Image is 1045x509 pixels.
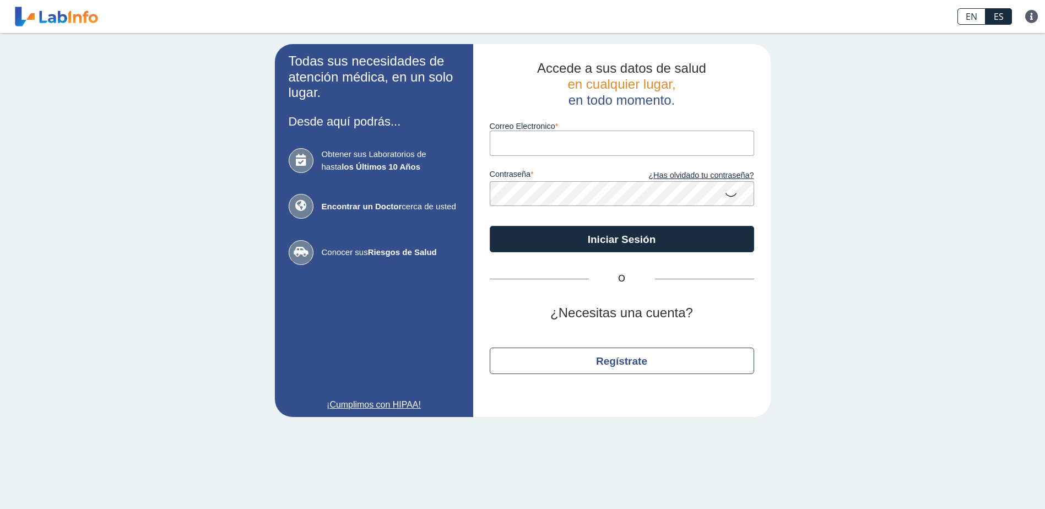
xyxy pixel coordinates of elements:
[289,53,459,101] h2: Todas sus necesidades de atención médica, en un solo lugar.
[490,226,754,252] button: Iniciar Sesión
[490,348,754,374] button: Regístrate
[568,93,675,107] span: en todo momento.
[986,8,1012,25] a: ES
[368,247,437,257] b: Riesgos de Salud
[490,170,622,182] label: contraseña
[622,170,754,182] a: ¿Has olvidado tu contraseña?
[322,201,459,213] span: cerca de usted
[322,202,402,211] b: Encontrar un Doctor
[289,115,459,128] h3: Desde aquí podrás...
[589,272,655,285] span: O
[342,162,420,171] b: los Últimos 10 Años
[322,148,459,173] span: Obtener sus Laboratorios de hasta
[567,77,675,91] span: en cualquier lugar,
[490,122,754,131] label: Correo Electronico
[289,398,459,411] a: ¡Cumplimos con HIPAA!
[957,8,986,25] a: EN
[322,246,459,259] span: Conocer sus
[537,61,706,75] span: Accede a sus datos de salud
[490,305,754,321] h2: ¿Necesitas una cuenta?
